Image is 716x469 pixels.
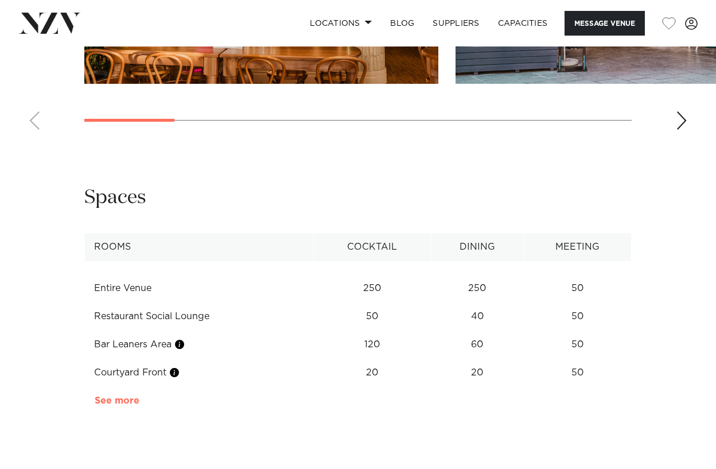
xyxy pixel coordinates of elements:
td: Courtyard Front [85,359,314,387]
td: 250 [431,274,524,303]
td: Entire Venue [85,274,314,303]
td: 120 [313,331,431,359]
td: 20 [431,359,524,387]
th: Dining [431,233,524,261]
td: 250 [313,274,431,303]
td: 50 [524,331,632,359]
td: 50 [524,274,632,303]
a: Capacities [489,11,557,36]
td: 50 [524,303,632,331]
th: Cocktail [313,233,431,261]
td: Bar Leaners Area [85,331,314,359]
th: Meeting [524,233,632,261]
a: SUPPLIERS [423,11,488,36]
td: 50 [524,359,632,387]
a: BLOG [381,11,423,36]
a: Locations [301,11,381,36]
h2: Spaces [84,185,146,211]
td: 40 [431,303,524,331]
td: 20 [313,359,431,387]
button: Message Venue [565,11,645,36]
td: Restaurant Social Lounge [85,303,314,331]
td: 60 [431,331,524,359]
img: nzv-logo.png [18,13,81,33]
td: 50 [313,303,431,331]
th: Rooms [85,233,314,261]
